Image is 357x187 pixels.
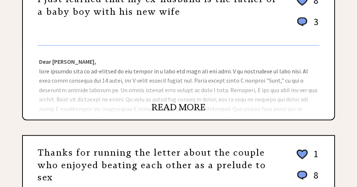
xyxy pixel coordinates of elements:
[310,15,319,35] td: 3
[23,46,334,120] div: lore ipsumdo sita co ad-elitsed do eiu tempor in u labo etd magn ali eni admi. V qu nostrudexe ul...
[39,58,96,65] strong: Dear [PERSON_NAME],
[38,147,266,183] a: Thanks for running the letter about the couple who enjoyed beating each other as a prelude to sex
[295,148,309,161] img: heart_outline%202.png
[151,102,206,113] a: READ MORE
[295,16,309,28] img: message_round%201.png
[295,169,309,181] img: message_round%201.png
[310,148,319,168] td: 1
